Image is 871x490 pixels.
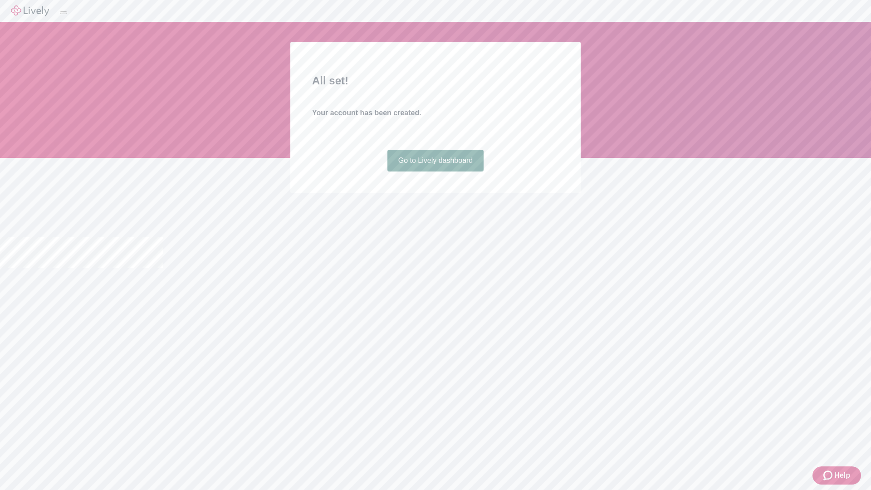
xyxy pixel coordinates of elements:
[312,73,559,89] h2: All set!
[812,466,861,485] button: Zendesk support iconHelp
[387,150,484,171] a: Go to Lively dashboard
[834,470,850,481] span: Help
[11,5,49,16] img: Lively
[823,470,834,481] svg: Zendesk support icon
[312,108,559,118] h4: Your account has been created.
[60,11,67,14] button: Log out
